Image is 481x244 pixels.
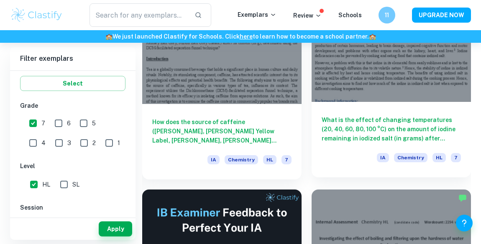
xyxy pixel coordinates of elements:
span: 7 [451,153,461,162]
button: Select [20,76,125,91]
span: HL [263,155,276,164]
h6: Level [20,161,125,171]
span: Chemistry [225,155,258,164]
span: 6 [67,119,71,128]
input: Search for any exemplars... [90,3,188,27]
button: UPGRADE NOW [412,8,471,23]
a: here [240,33,253,40]
p: Review [293,11,322,20]
span: 2 [92,138,96,148]
span: 1 [118,138,120,148]
span: 🏫 [369,33,376,40]
img: Clastify logo [10,7,63,23]
h6: Grade [20,101,125,110]
h6: 11 [382,10,392,20]
span: 7 [281,155,292,164]
h6: What is the effect of changing temperatures (20, 40, 60, 80, 100 °C) on the amount of iodine rema... [322,115,461,143]
span: Chemistry [394,153,427,162]
span: SL [72,180,79,189]
h6: Session [20,203,125,212]
button: Apply [99,221,132,236]
span: HL [42,180,50,189]
span: HL [432,153,446,162]
h6: We just launched Clastify for Schools. Click to learn how to become a school partner. [2,32,479,41]
img: Marked [458,194,467,202]
span: 7 [41,119,45,128]
span: IA [207,155,220,164]
span: 5 [92,119,96,128]
h6: How does the source of caffeine ([PERSON_NAME], [PERSON_NAME] Yellow Label, [PERSON_NAME], [PERSO... [152,117,292,145]
span: 4 [41,138,46,148]
p: Exemplars [238,10,276,19]
button: Help and Feedback [456,215,473,231]
h6: Filter exemplars [10,47,136,70]
span: IA [377,153,389,162]
span: 🏫 [105,33,113,40]
span: 3 [67,138,71,148]
button: 11 [379,7,395,23]
a: Schools [338,12,362,18]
